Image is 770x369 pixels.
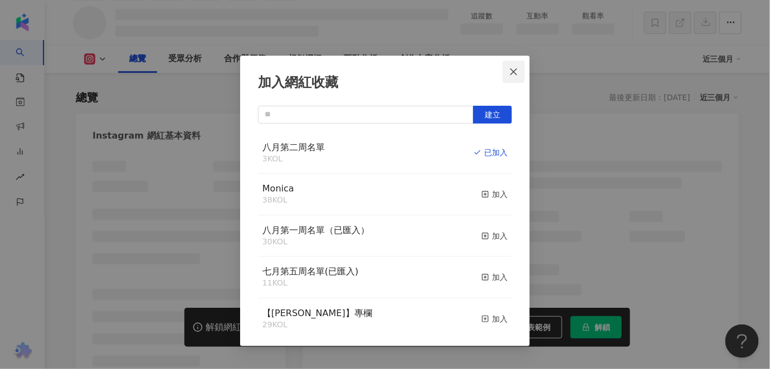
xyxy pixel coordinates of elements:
span: close [509,67,518,76]
button: 建立 [473,106,512,124]
div: 加入 [481,188,508,200]
button: 加入 [481,265,508,289]
div: 加入網紅收藏 [258,73,512,92]
button: Close [503,61,525,83]
button: 已加入 [474,141,508,165]
span: 八月第二周名單 [262,142,325,152]
span: Monica [262,183,294,194]
div: 11 KOL [262,278,358,289]
div: 加入 [481,313,508,325]
a: 【[PERSON_NAME]】專欄 [262,309,372,318]
span: 建立 [485,110,500,119]
div: 3 KOL [262,154,325,165]
span: 七月第五周名單(已匯入) [262,266,358,277]
div: 加入 [481,230,508,242]
button: 加入 [481,307,508,331]
a: 八月第二周名單 [262,143,325,152]
div: 38 KOL [262,195,294,206]
span: 【[PERSON_NAME]】專欄 [262,308,372,318]
div: 已加入 [474,146,508,159]
a: Monica [262,184,294,193]
a: 八月第一周名單（已匯入） [262,226,369,235]
button: 加入 [481,183,508,206]
button: 加入 [481,224,508,248]
div: 加入 [481,271,508,283]
div: 30 KOL [262,237,369,248]
div: 29 KOL [262,319,372,331]
a: 七月第五周名單(已匯入) [262,267,358,276]
span: 八月第一周名單（已匯入） [262,225,369,235]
